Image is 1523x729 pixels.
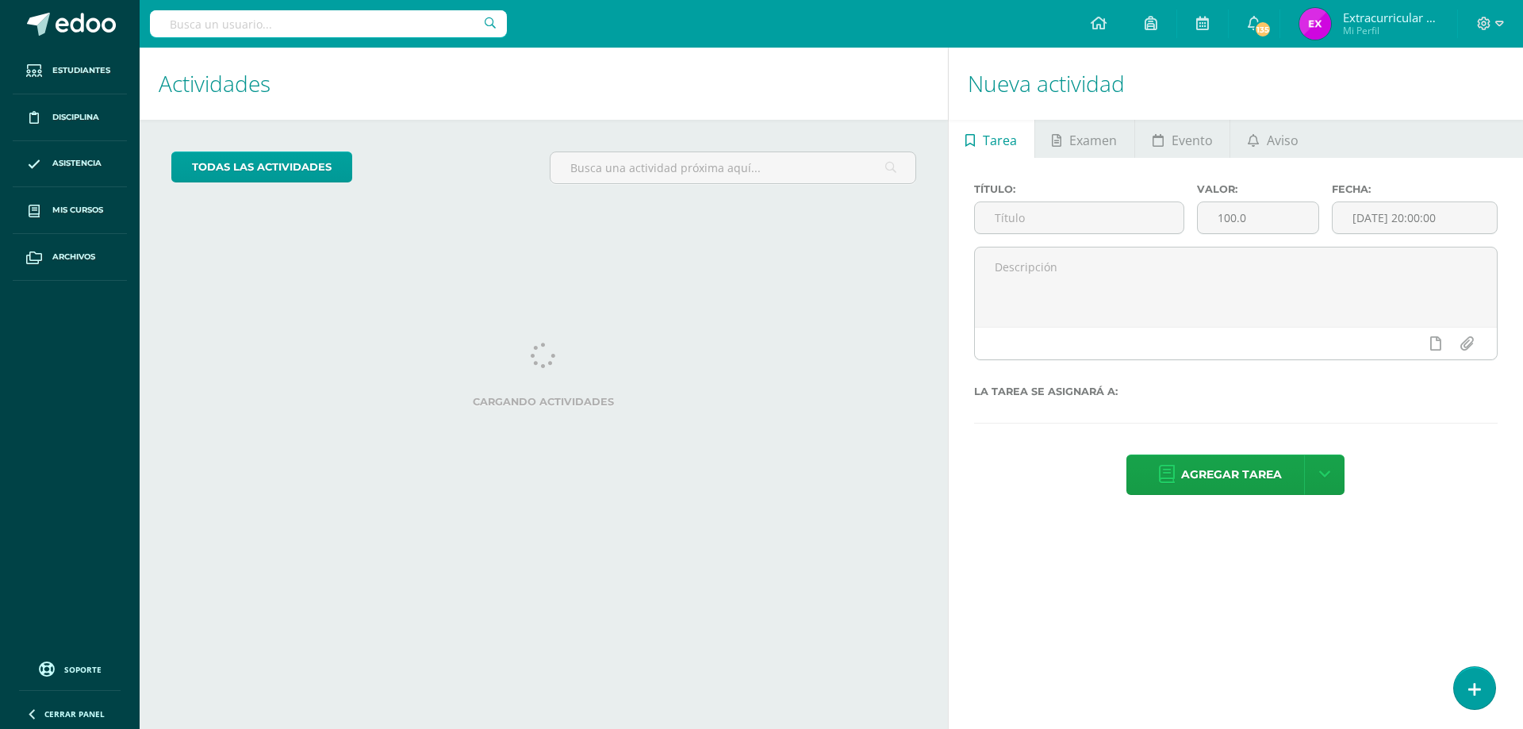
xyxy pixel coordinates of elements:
label: La tarea se asignará a: [974,386,1498,397]
label: Cargando actividades [171,396,916,408]
input: Busca un usuario... [150,10,507,37]
a: todas las Actividades [171,152,352,182]
label: Valor: [1197,183,1318,195]
span: Cerrar panel [44,708,105,719]
span: Agregar tarea [1181,455,1282,494]
a: Aviso [1230,120,1315,158]
a: Tarea [949,120,1034,158]
label: Fecha: [1332,183,1498,195]
a: Estudiantes [13,48,127,94]
img: 15a074f41613a7f727dddaabd9de4821.png [1299,8,1331,40]
span: Aviso [1267,121,1299,159]
span: Mi Perfil [1343,24,1438,37]
span: Archivos [52,251,95,263]
a: Soporte [19,658,121,679]
h1: Nueva actividad [968,48,1504,120]
label: Título: [974,183,1185,195]
span: Examen [1069,121,1117,159]
span: Soporte [64,664,102,675]
input: Fecha de entrega [1333,202,1497,233]
span: 135 [1254,21,1272,38]
span: Tarea [983,121,1017,159]
a: Mis cursos [13,187,127,234]
a: Disciplina [13,94,127,141]
input: Puntos máximos [1198,202,1318,233]
input: Busca una actividad próxima aquí... [551,152,915,183]
a: Evento [1135,120,1230,158]
span: Extracurricular Música [1343,10,1438,25]
span: Estudiantes [52,64,110,77]
span: Evento [1172,121,1213,159]
span: Asistencia [52,157,102,170]
input: Título [975,202,1184,233]
a: Asistencia [13,141,127,188]
span: Mis cursos [52,204,103,217]
span: Disciplina [52,111,99,124]
h1: Actividades [159,48,929,120]
a: Examen [1035,120,1134,158]
a: Archivos [13,234,127,281]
